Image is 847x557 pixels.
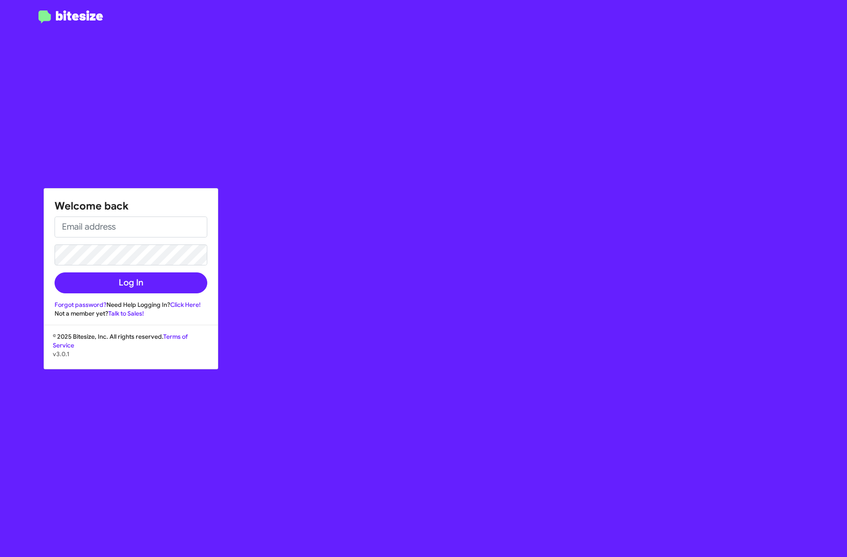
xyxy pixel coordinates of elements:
a: Terms of Service [53,333,188,349]
button: Log In [55,272,207,293]
a: Click Here! [170,301,201,309]
input: Email address [55,217,207,237]
div: © 2025 Bitesize, Inc. All rights reserved. [44,332,218,369]
a: Forgot password? [55,301,106,309]
p: v3.0.1 [53,350,209,358]
a: Talk to Sales! [108,309,144,317]
h1: Welcome back [55,199,207,213]
div: Need Help Logging In? [55,300,207,309]
div: Not a member yet? [55,309,207,318]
